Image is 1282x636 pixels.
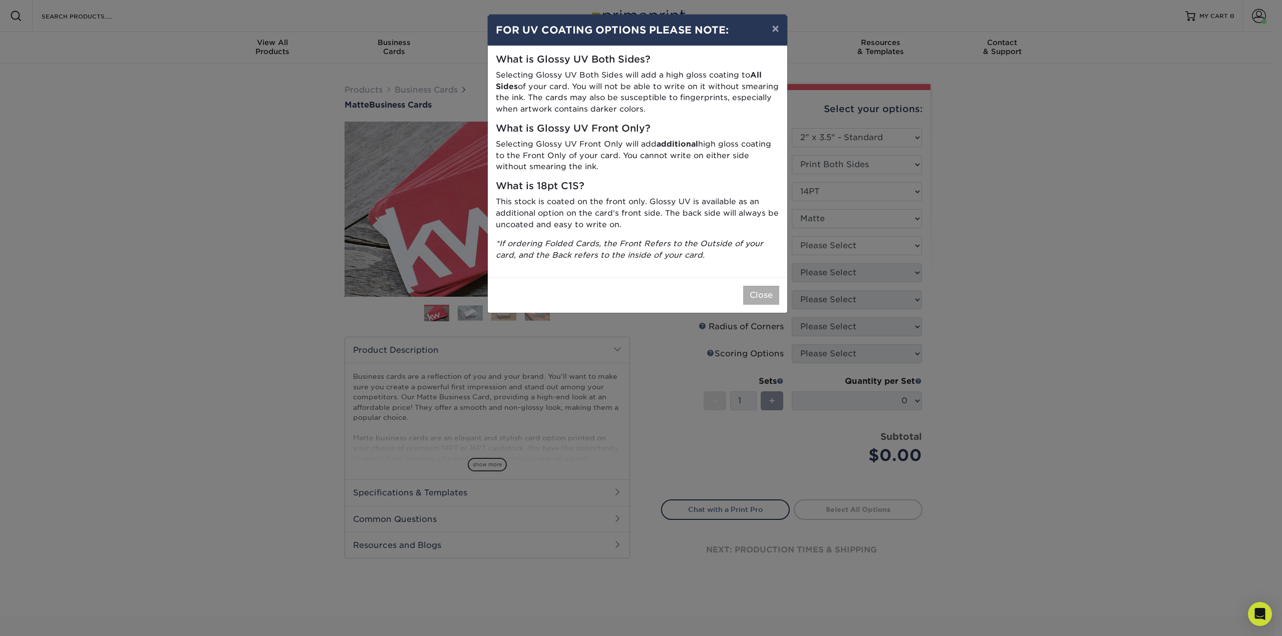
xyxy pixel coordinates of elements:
[496,23,779,38] h4: FOR UV COATING OPTIONS PLEASE NOTE:
[496,239,763,260] i: *If ordering Folded Cards, the Front Refers to the Outside of your card, and the Back refers to t...
[1248,602,1272,626] div: Open Intercom Messenger
[764,15,787,43] button: ×
[496,70,779,115] p: Selecting Glossy UV Both Sides will add a high gloss coating to of your card. You will not be abl...
[496,54,779,66] h5: What is Glossy UV Both Sides?
[657,139,698,149] strong: additional
[496,70,762,91] strong: All Sides
[743,286,779,305] button: Close
[496,123,779,135] h5: What is Glossy UV Front Only?
[496,181,779,192] h5: What is 18pt C1S?
[496,196,779,230] p: This stock is coated on the front only. Glossy UV is available as an additional option on the car...
[496,139,779,173] p: Selecting Glossy UV Front Only will add high gloss coating to the Front Only of your card. You ca...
